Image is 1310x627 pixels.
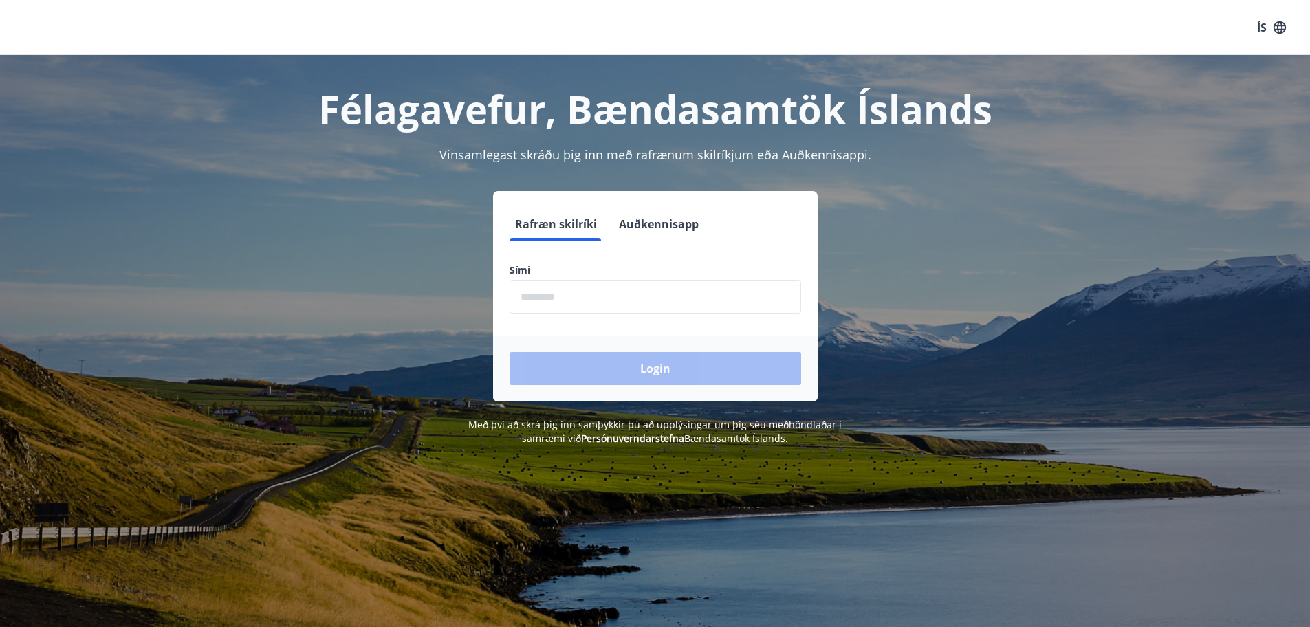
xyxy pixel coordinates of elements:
[468,418,842,445] span: Með því að skrá þig inn samþykkir þú að upplýsingar um þig séu meðhöndlaðar í samræmi við Bændasa...
[510,263,801,277] label: Sími
[439,146,871,163] span: Vinsamlegast skráðu þig inn með rafrænum skilríkjum eða Auðkennisappi.
[1249,15,1293,40] button: ÍS
[613,208,704,241] button: Auðkennisapp
[581,432,684,445] a: Persónuverndarstefna
[510,208,602,241] button: Rafræn skilríki
[177,82,1134,135] h1: Félagavefur, Bændasamtök Íslands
